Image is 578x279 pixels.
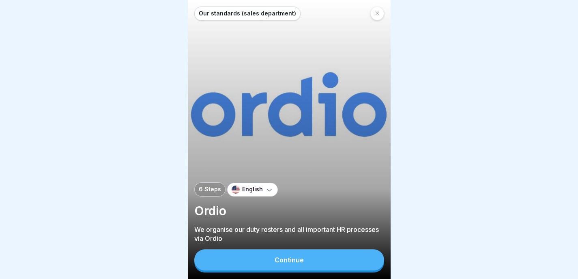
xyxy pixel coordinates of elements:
p: 6 Steps [199,186,221,193]
p: Our standards (sales department) [199,10,296,17]
img: us.svg [232,186,240,194]
button: Continue [194,249,384,270]
p: Ordio [194,203,384,218]
div: Continue [275,256,304,264]
p: English [242,186,263,193]
p: We organise our duty rosters and all important HR processes via Ordio [194,225,384,243]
